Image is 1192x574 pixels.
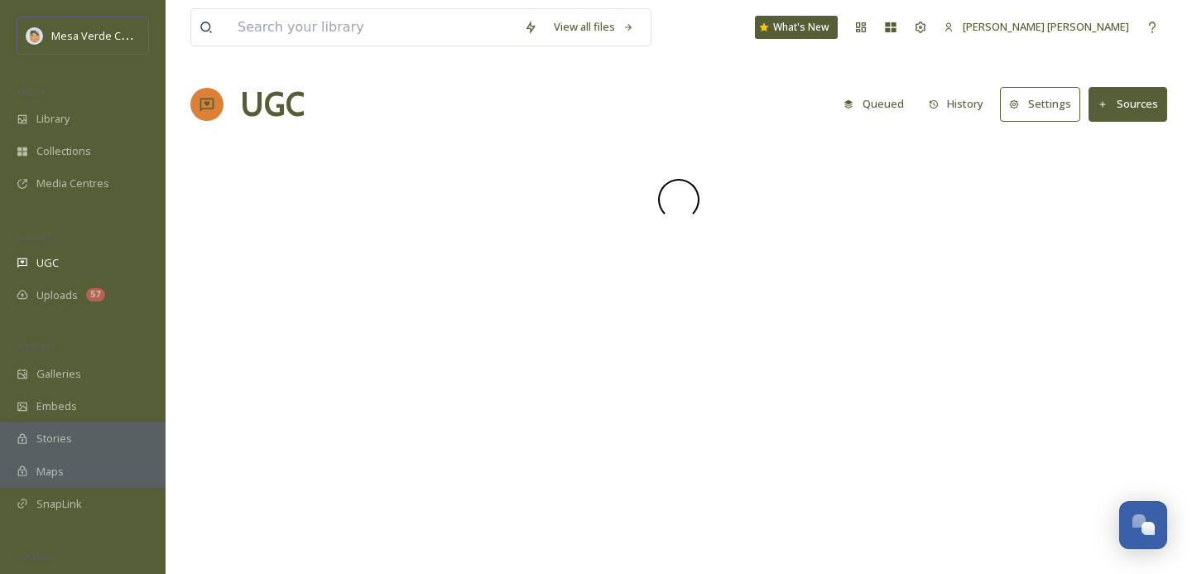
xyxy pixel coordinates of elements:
[36,464,64,480] span: Maps
[835,88,920,120] a: Queued
[36,398,77,414] span: Embeds
[36,287,78,303] span: Uploads
[920,88,993,120] button: History
[835,88,912,120] button: Queued
[240,80,305,129] a: UGC
[229,9,516,46] input: Search your library
[1089,87,1167,121] button: Sources
[963,19,1129,34] span: [PERSON_NAME] [PERSON_NAME]
[86,288,105,301] div: 57
[36,431,72,446] span: Stories
[36,255,59,271] span: UGC
[36,366,81,382] span: Galleries
[51,27,153,43] span: Mesa Verde Country
[935,11,1137,43] a: [PERSON_NAME] [PERSON_NAME]
[36,111,70,127] span: Library
[755,16,838,39] a: What's New
[26,27,43,44] img: MVC%20SnapSea%20logo%20%281%29.png
[36,143,91,159] span: Collections
[1119,501,1167,549] button: Open Chat
[1000,87,1089,121] a: Settings
[36,496,82,512] span: SnapLink
[920,88,1001,120] a: History
[1000,87,1080,121] button: Settings
[17,549,50,562] span: SOCIALS
[17,85,46,98] span: MEDIA
[17,229,52,242] span: COLLECT
[17,340,55,353] span: WIDGETS
[546,11,642,43] a: View all files
[36,176,109,191] span: Media Centres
